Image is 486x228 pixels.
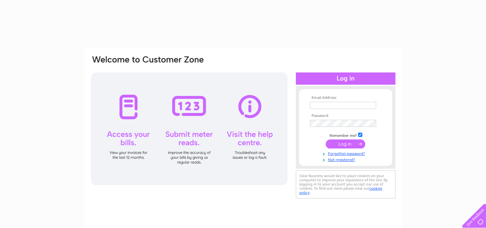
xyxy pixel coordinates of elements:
[308,132,383,138] td: Remember me?
[310,156,383,162] a: Not registered?
[326,139,365,148] input: Submit
[308,96,383,100] th: Email Address:
[310,150,383,156] a: Forgotten password?
[296,170,395,198] div: Clear Business would like to place cookies on your computer to improve your experience of the sit...
[308,114,383,118] th: Password:
[299,186,382,195] a: cookies policy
